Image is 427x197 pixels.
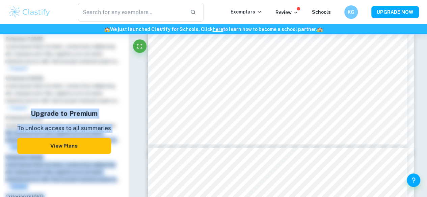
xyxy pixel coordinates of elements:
[133,39,146,53] button: Fullscreen
[1,26,426,33] h6: We just launched Clastify for Schools. Click to learn how to become a school partner.
[317,27,323,32] span: 🏫
[347,8,355,16] h6: KG
[17,108,111,119] h5: Upgrade to Premium
[312,9,331,15] a: Schools
[8,5,51,19] img: Clastify logo
[17,124,111,133] p: To unlock access to all summaries
[78,3,185,22] input: Search for any exemplars...
[17,138,111,154] button: View Plans
[104,27,110,32] span: 🏫
[407,173,420,187] button: Help and Feedback
[344,5,358,19] button: KG
[213,27,223,32] a: here
[371,6,419,18] button: UPGRADE NOW
[275,9,298,16] p: Review
[231,8,262,15] p: Exemplars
